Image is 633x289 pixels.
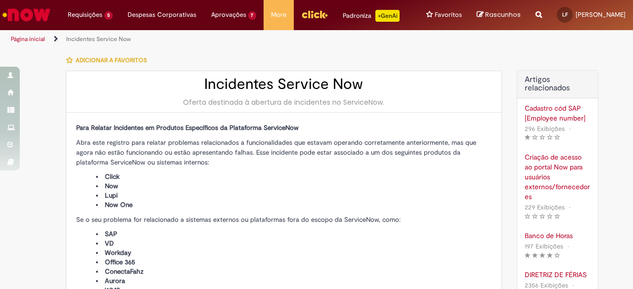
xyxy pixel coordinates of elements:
span: VD [105,239,114,248]
button: Adicionar a Favoritos [66,50,152,71]
span: Office 365 [105,258,135,266]
a: Rascunhos [477,10,521,20]
span: ConectaFahz [105,267,143,276]
span: • [567,122,573,135]
span: Now [105,182,118,190]
span: [PERSON_NAME] [576,10,626,19]
img: ServiceNow [1,5,52,25]
a: Incidentes Service Now [66,35,131,43]
span: Para Relatar Incidentes em Produtos Específicos da Plataforma ServiceNow [76,124,299,132]
span: Aurora [105,277,125,285]
span: More [271,10,286,20]
span: Despesas Corporativas [128,10,196,20]
span: Adicionar a Favoritos [76,56,147,64]
span: Abra este registro para relatar problemas relacionados a funcionalidades que estavam operando cor... [76,138,476,166]
ul: Trilhas de página [7,30,414,48]
div: Padroniza [343,10,400,22]
span: Now One [105,201,133,209]
span: SAP [105,230,117,238]
span: 296 Exibições [525,124,565,133]
span: Lupi [105,191,118,200]
span: • [567,201,573,214]
span: Favoritos [435,10,462,20]
h3: Artigos relacionados [525,76,590,93]
span: 7 [248,11,257,20]
span: Aprovações [211,10,246,20]
span: Requisições [68,10,102,20]
p: +GenAi [375,10,400,22]
img: click_logo_yellow_360x200.png [301,7,328,22]
span: 197 Exibições [525,242,563,250]
a: Banco de Horas [525,231,590,241]
span: Click [105,172,120,181]
a: Página inicial [11,35,45,43]
span: Workday [105,248,131,257]
span: 5 [104,11,113,20]
span: Se o seu problema for relacionado a sistemas externos ou plataformas fora do escopo da ServiceNow... [76,215,401,224]
span: LF [562,11,568,18]
h2: Incidentes Service Now [76,76,492,92]
span: Rascunhos [485,10,521,19]
div: Oferta destinada à abertura de incidentes no ServiceNow. [76,97,492,107]
span: • [565,240,571,253]
span: 229 Exibições [525,203,565,211]
a: Criação de acesso ao portal Now para usuários externos/fornecedores [525,152,590,202]
a: DIRETRIZ DE FÉRIAS [525,270,590,280]
a: Cadastro cód SAP [Employee number] [525,103,590,123]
